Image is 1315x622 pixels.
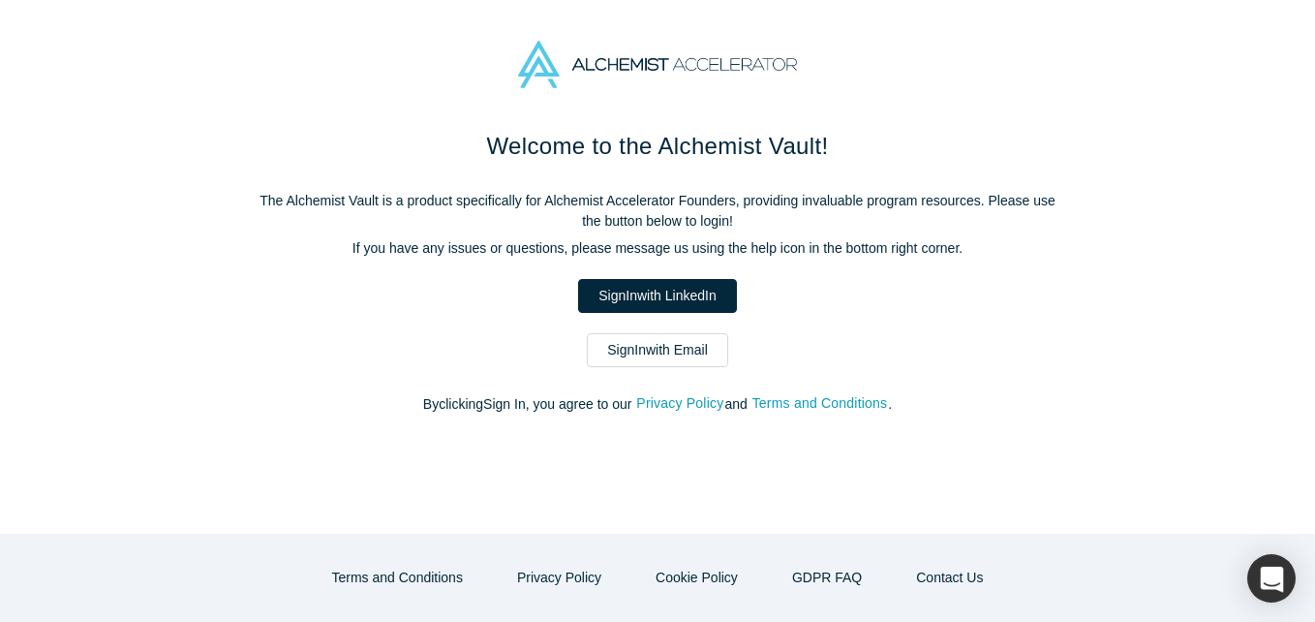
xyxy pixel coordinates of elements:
[772,561,882,595] a: GDPR FAQ
[635,392,724,415] button: Privacy Policy
[578,279,736,313] a: SignInwith LinkedIn
[518,41,797,88] img: Alchemist Accelerator Logo
[251,191,1064,232] p: The Alchemist Vault is a product specifically for Alchemist Accelerator Founders, providing inval...
[635,561,758,595] button: Cookie Policy
[312,561,483,595] button: Terms and Conditions
[587,333,728,367] a: SignInwith Email
[896,561,1003,595] button: Contact Us
[497,561,622,595] button: Privacy Policy
[751,392,889,415] button: Terms and Conditions
[251,238,1064,259] p: If you have any issues or questions, please message us using the help icon in the bottom right co...
[251,129,1064,164] h1: Welcome to the Alchemist Vault!
[251,394,1064,415] p: By clicking Sign In , you agree to our and .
